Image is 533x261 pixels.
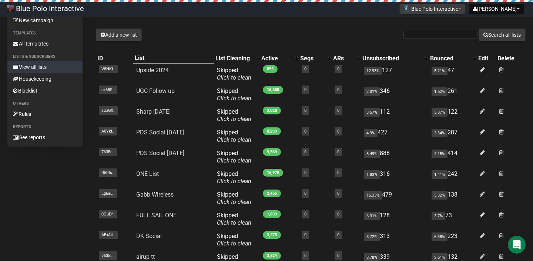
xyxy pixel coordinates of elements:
a: airup tt [136,253,155,260]
div: Segs [300,55,324,62]
a: FULL SAIL ONE [136,212,177,219]
a: 0 [337,212,339,217]
div: Delete [497,55,524,62]
span: 1.41% [432,170,447,179]
span: 6.31% [364,212,380,220]
span: 1,899 [263,210,281,218]
td: 127 [361,64,429,84]
span: 3.87% [432,108,447,117]
a: Click to clean [217,116,251,123]
span: 16,970 [263,169,283,177]
a: Rules [7,108,83,120]
td: 414 [429,147,476,167]
button: Add a new list [96,29,142,41]
span: 855 [263,65,278,73]
div: ARs [333,55,353,62]
a: PDS Social [DATE] [136,150,184,157]
button: Search all lists [479,29,526,41]
td: 223 [429,230,476,250]
th: List Cleaning: No sort applied, activate to apply an ascending sort [214,53,260,64]
span: sUzGX.. [99,106,118,115]
img: 872f611734071ba060759cf02068c831 [7,5,14,12]
span: 4.15% [432,150,447,158]
th: Unsubscribed: No sort applied, activate to apply an ascending sort [361,53,429,64]
span: 12.93% [364,67,382,75]
span: R5lRs.. [99,168,117,177]
a: Blacklist [7,85,83,97]
a: ONE List [136,170,159,177]
span: Skipped [217,108,251,123]
a: 0 [304,129,306,134]
div: Active [261,55,292,62]
a: UGC Follow up [136,87,175,94]
td: 242 [429,167,476,188]
span: 16,888 [263,86,283,94]
a: 0 [304,108,306,113]
th: Segs: No sort applied, activate to apply an ascending sort [299,53,332,64]
div: Edit [478,55,495,62]
th: ARs: No sort applied, activate to apply an ascending sort [332,53,361,64]
a: PDS Social [DATE] [136,129,184,136]
a: 0 [304,170,306,175]
a: Click to clean [217,178,251,185]
span: 0OuDr.. [99,210,117,218]
th: Bounced: No sort applied, activate to apply an ascending sort [429,53,476,64]
span: 5.21% [432,67,447,75]
th: ID: No sort applied, sorting is disabled [96,53,133,64]
a: 0 [337,150,339,154]
a: Click to clean [217,136,251,143]
span: Skipped [217,67,251,81]
a: 0 [337,67,339,71]
a: 0 [337,232,339,237]
a: All templates [7,38,83,50]
span: 763Fa.. [99,148,117,156]
span: 1.83% [364,170,380,179]
a: 0 [337,170,339,175]
td: 47 [429,64,476,84]
span: AExAU.. [99,231,118,239]
td: 261 [429,84,476,105]
span: nx68S.. [99,86,117,94]
a: Click to clean [217,95,251,102]
span: 6.38% [432,232,447,241]
a: 0 [304,232,306,237]
td: 888 [361,147,429,167]
td: 316 [361,167,429,188]
span: 7635L.. [99,251,117,260]
a: 0 [304,253,306,258]
span: 1.52% [432,87,447,96]
span: 8,293 [263,127,281,135]
span: 2.01% [364,87,380,96]
div: ID [97,55,132,62]
span: Lg6aE.. [99,189,117,198]
td: 479 [361,188,429,209]
th: Active: No sort applied, activate to apply an ascending sort [260,53,299,64]
a: Housekeeping [7,73,83,85]
div: Unsubscribed [362,55,421,62]
li: Templates [7,29,83,38]
a: 0 [337,129,339,134]
span: 8.72% [364,232,380,241]
a: Upside 2024 [136,67,169,74]
li: Lists & subscribers [7,52,83,61]
button: Blue Polo Interactive [399,4,465,14]
a: 0 [337,87,339,92]
span: 3,028 [263,107,281,114]
span: 4.9% [364,129,378,137]
td: 73 [429,209,476,230]
span: 3.34% [432,129,447,137]
span: V8NKf.. [99,65,118,73]
span: Skipped [217,212,251,226]
button: [PERSON_NAME] [469,4,524,14]
a: 0 [304,150,306,154]
span: 3.7% [432,212,445,220]
span: 3,275 [263,231,281,239]
a: Click to clean [217,198,251,205]
td: 427 [361,126,429,147]
span: Skipped [217,150,251,164]
a: 0 [337,108,339,113]
span: 8.49% [364,150,380,158]
li: Others [7,99,83,108]
span: A0YkI.. [99,127,117,135]
a: See reports [7,131,83,143]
